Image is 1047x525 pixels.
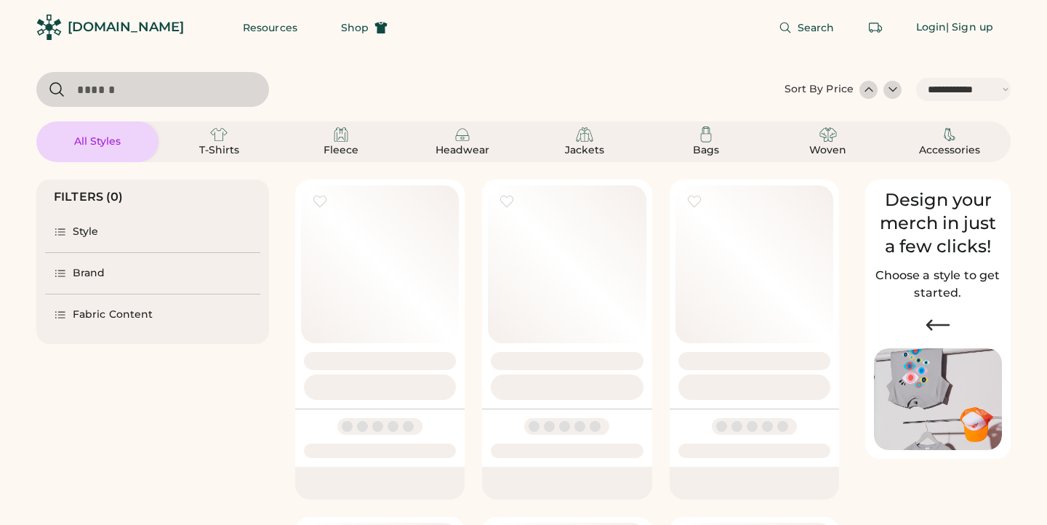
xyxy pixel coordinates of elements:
button: Shop [324,13,405,42]
div: Accessories [917,143,982,158]
img: T-Shirts Icon [210,126,228,143]
img: Rendered Logo - Screens [36,15,62,40]
div: Bags [673,143,739,158]
div: T-Shirts [186,143,252,158]
div: All Styles [65,135,130,149]
button: Retrieve an order [861,13,890,42]
img: Jackets Icon [576,126,593,143]
div: Login [916,20,947,35]
div: Sort By Price [785,82,854,97]
img: Image of Lisa Congdon Eye Print on T-Shirt and Hat [874,348,1002,451]
div: Fabric Content [73,308,153,322]
div: Jackets [552,143,617,158]
span: Shop [341,23,369,33]
div: Style [73,225,99,239]
div: FILTERS (0) [54,188,124,206]
div: | Sign up [946,20,993,35]
div: Design your merch in just a few clicks! [874,188,1002,258]
div: Woven [795,143,861,158]
h2: Choose a style to get started. [874,267,1002,302]
div: Fleece [308,143,374,158]
button: Resources [225,13,315,42]
div: [DOMAIN_NAME] [68,18,184,36]
span: Search [798,23,835,33]
img: Bags Icon [697,126,715,143]
img: Headwear Icon [454,126,471,143]
img: Accessories Icon [941,126,958,143]
div: Headwear [430,143,495,158]
button: Search [761,13,852,42]
img: Woven Icon [819,126,837,143]
img: Fleece Icon [332,126,350,143]
div: Brand [73,266,105,281]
